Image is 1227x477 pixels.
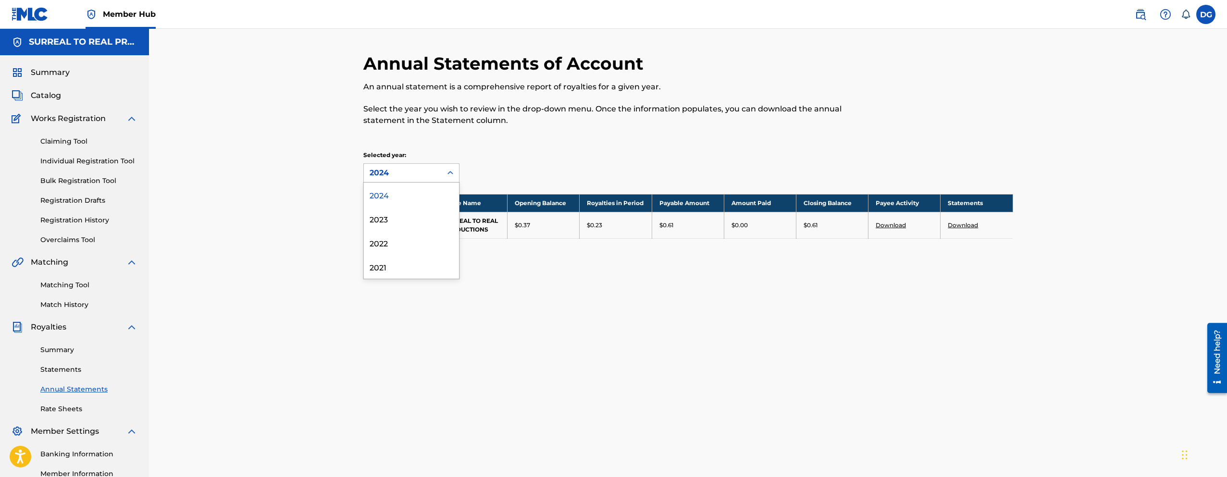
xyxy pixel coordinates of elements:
p: Selected year: [363,151,459,159]
p: $0.23 [587,221,602,230]
p: $0.61 [659,221,673,230]
img: Summary [12,67,23,78]
a: CatalogCatalog [12,90,61,101]
img: expand [126,257,137,268]
p: $0.00 [731,221,748,230]
div: 2024 [364,183,459,207]
img: expand [126,113,137,124]
span: Matching [31,257,68,268]
span: Summary [31,67,70,78]
th: Amount Paid [724,194,796,212]
a: Public Search [1131,5,1150,24]
a: Download [876,221,906,229]
span: Catalog [31,90,61,101]
a: Statements [40,365,137,375]
a: Registration Drafts [40,196,137,206]
img: expand [126,321,137,333]
div: 2023 [364,207,459,231]
img: Works Registration [12,113,24,124]
a: Individual Registration Tool [40,156,137,166]
h5: SURREAL TO REAL PRODUCTIONS [29,37,137,48]
th: Payee Activity [868,194,941,212]
span: Royalties [31,321,66,333]
a: Banking Information [40,449,137,459]
div: Help [1156,5,1175,24]
a: Registration History [40,215,137,225]
a: Rate Sheets [40,404,137,414]
img: expand [126,426,137,437]
a: Matching Tool [40,280,137,290]
p: Select the year you wish to review in the drop-down menu. Once the information populates, you can... [363,103,864,126]
span: Member Hub [103,9,156,20]
img: Member Settings [12,426,23,437]
img: MLC Logo [12,7,49,21]
div: Notifications [1181,10,1190,19]
img: Top Rightsholder [86,9,97,20]
a: Overclaims Tool [40,235,137,245]
a: SummarySummary [12,67,70,78]
th: Payee Name [435,194,508,212]
div: User Menu [1196,5,1215,24]
th: Royalties in Period [580,194,652,212]
div: 2024 [370,167,436,179]
img: help [1160,9,1171,20]
th: Closing Balance [796,194,868,212]
th: Opening Balance [508,194,580,212]
img: Catalog [12,90,23,101]
th: Payable Amount [652,194,724,212]
a: Annual Statements [40,384,137,394]
a: Match History [40,300,137,310]
td: SURREAL TO REAL PRODUCTIONS [435,212,508,238]
p: $0.37 [515,221,530,230]
iframe: Chat Widget [1179,431,1227,477]
p: An annual statement is a comprehensive report of royalties for a given year. [363,81,864,93]
a: Claiming Tool [40,136,137,147]
span: Works Registration [31,113,106,124]
a: Download [948,221,978,229]
p: $0.61 [804,221,818,230]
div: 2021 [364,255,459,279]
a: Summary [40,345,137,355]
th: Statements [941,194,1013,212]
h2: Annual Statements of Account [363,53,648,74]
a: Bulk Registration Tool [40,176,137,186]
img: Accounts [12,37,23,48]
img: Royalties [12,321,23,333]
img: search [1135,9,1146,20]
iframe: Resource Center [1200,319,1227,397]
span: Member Settings [31,426,99,437]
img: Matching [12,257,24,268]
div: 2022 [364,231,459,255]
div: Drag [1182,440,1188,469]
